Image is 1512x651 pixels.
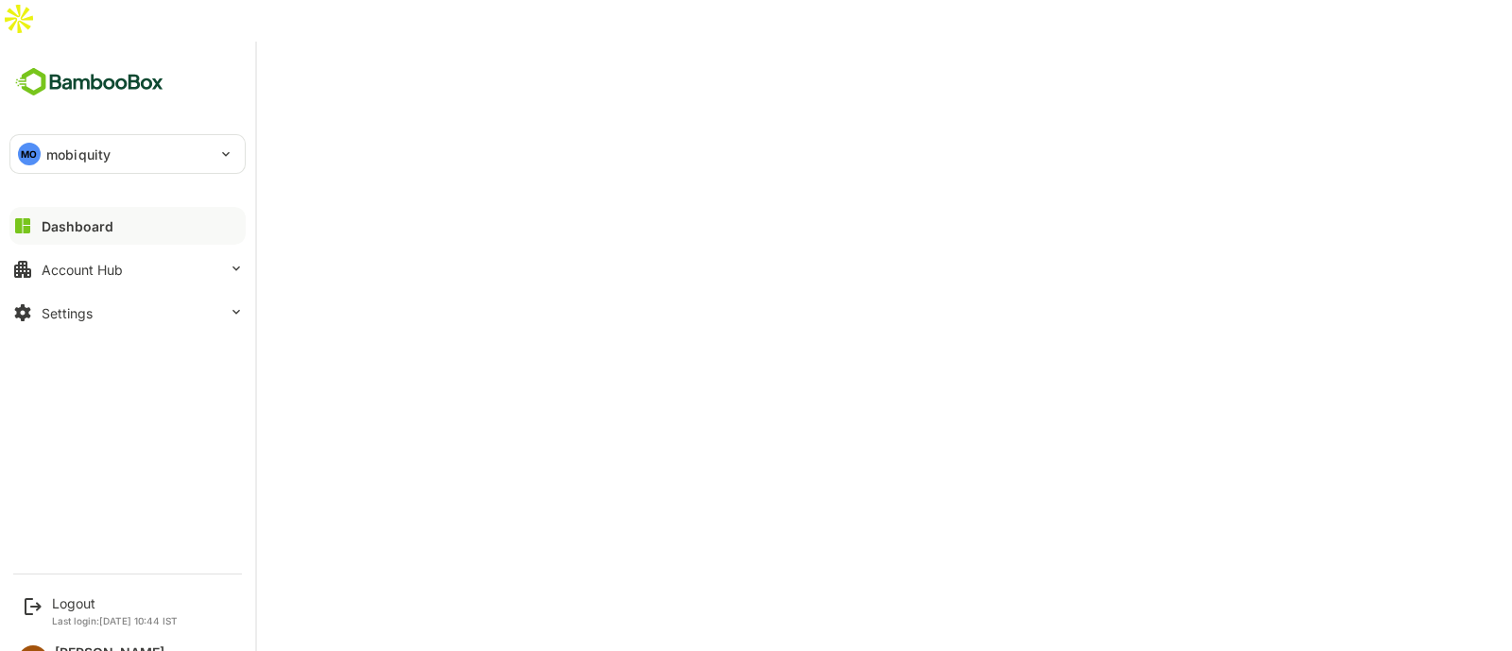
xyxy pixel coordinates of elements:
[52,595,178,611] div: Logout
[52,615,178,626] p: Last login: [DATE] 10:44 IST
[42,305,93,321] div: Settings
[9,64,169,100] img: BambooboxFullLogoMark.5f36c76dfaba33ec1ec1367b70bb1252.svg
[42,262,123,278] div: Account Hub
[42,218,113,234] div: Dashboard
[9,250,246,288] button: Account Hub
[10,135,245,173] div: MOmobiquity
[9,207,246,245] button: Dashboard
[9,294,246,332] button: Settings
[46,145,111,164] p: mobiquity
[18,143,41,165] div: MO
